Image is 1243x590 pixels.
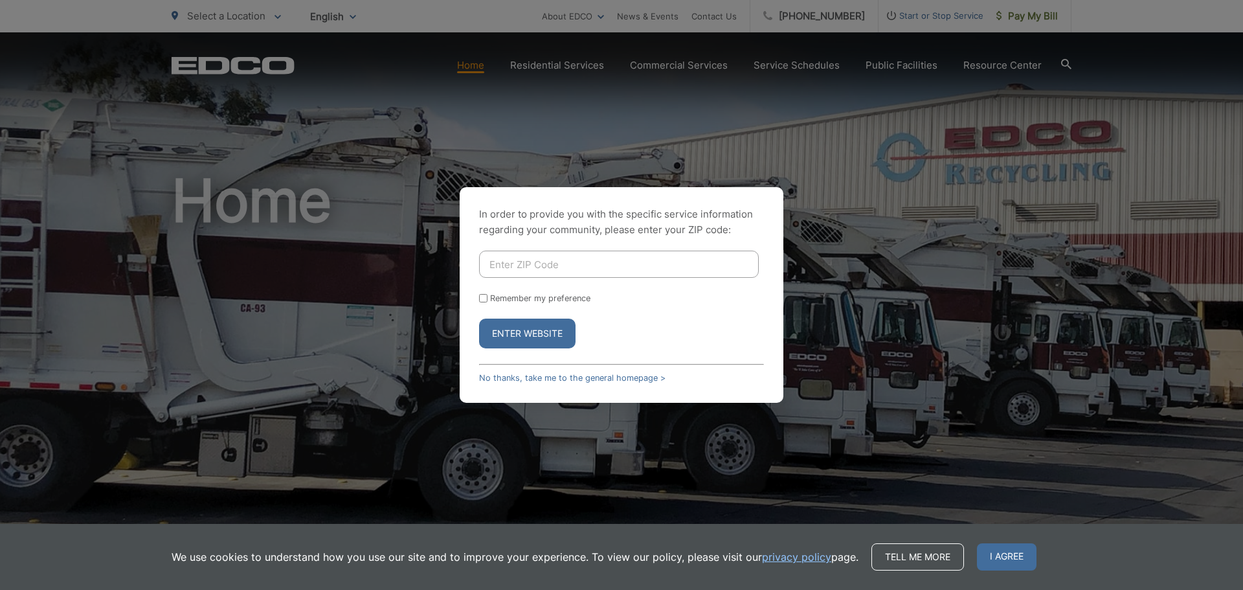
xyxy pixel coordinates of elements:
[479,251,759,278] input: Enter ZIP Code
[479,373,666,383] a: No thanks, take me to the general homepage >
[977,543,1036,571] span: I agree
[172,549,858,565] p: We use cookies to understand how you use our site and to improve your experience. To view our pol...
[479,207,764,238] p: In order to provide you with the specific service information regarding your community, please en...
[762,549,831,565] a: privacy policy
[871,543,964,571] a: Tell me more
[490,293,590,303] label: Remember my preference
[479,319,576,348] button: Enter Website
